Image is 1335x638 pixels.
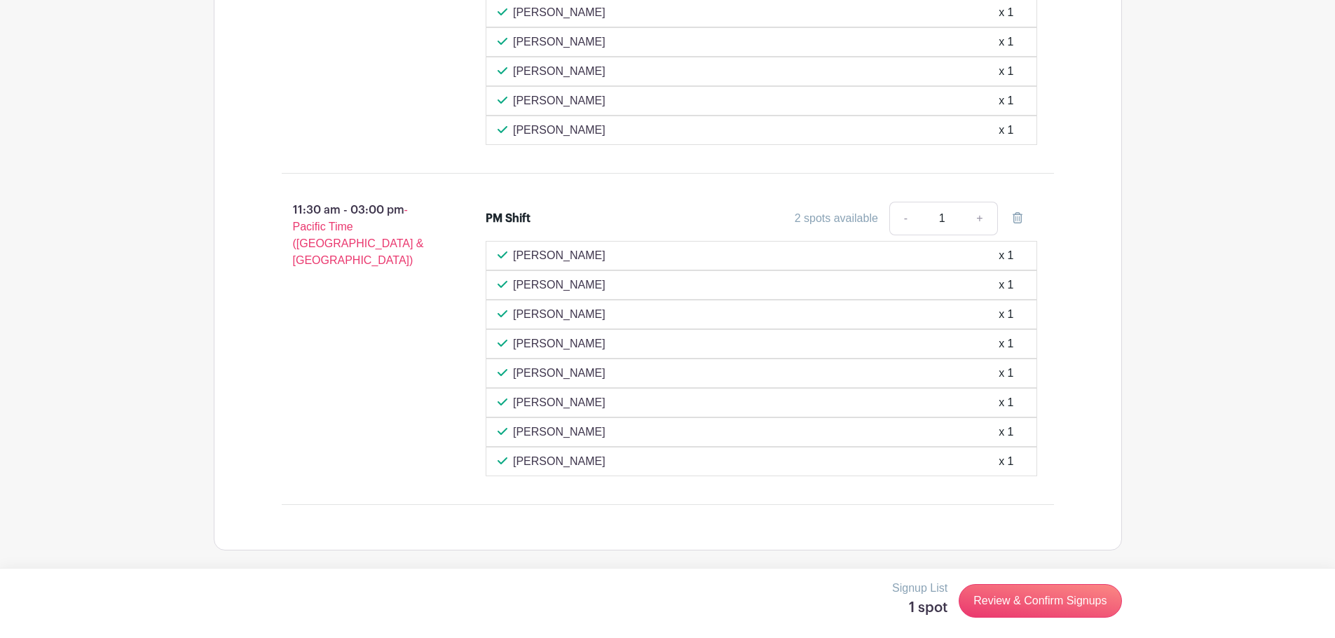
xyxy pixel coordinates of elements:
p: [PERSON_NAME] [513,453,605,470]
div: x 1 [999,34,1013,50]
div: x 1 [999,365,1013,382]
span: - Pacific Time ([GEOGRAPHIC_DATA] & [GEOGRAPHIC_DATA]) [293,204,424,266]
div: x 1 [999,335,1013,352]
p: Signup List [892,580,947,597]
div: PM Shift [486,210,530,227]
div: 2 spots available [795,210,878,227]
p: [PERSON_NAME] [513,63,605,80]
p: [PERSON_NAME] [513,306,605,323]
p: [PERSON_NAME] [513,394,605,411]
p: [PERSON_NAME] [513,424,605,441]
a: Review & Confirm Signups [959,584,1121,618]
div: x 1 [999,247,1013,264]
div: x 1 [999,92,1013,109]
div: x 1 [999,122,1013,139]
h5: 1 spot [892,599,947,616]
p: 11:30 am - 03:00 pm [259,196,464,275]
p: [PERSON_NAME] [513,247,605,264]
p: [PERSON_NAME] [513,122,605,139]
p: [PERSON_NAME] [513,4,605,21]
div: x 1 [999,4,1013,21]
p: [PERSON_NAME] [513,34,605,50]
div: x 1 [999,394,1013,411]
p: [PERSON_NAME] [513,335,605,352]
div: x 1 [999,277,1013,293]
p: [PERSON_NAME] [513,92,605,109]
div: x 1 [999,453,1013,470]
p: [PERSON_NAME] [513,365,605,382]
div: x 1 [999,63,1013,80]
a: + [962,202,997,235]
a: - [889,202,922,235]
p: [PERSON_NAME] [513,277,605,293]
div: x 1 [999,306,1013,323]
div: x 1 [999,424,1013,441]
